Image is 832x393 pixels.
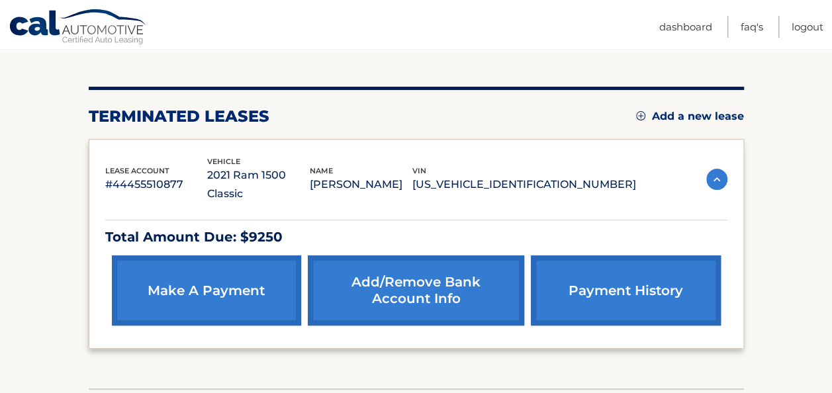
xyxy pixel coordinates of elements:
[105,166,169,175] span: lease account
[412,166,426,175] span: vin
[792,16,823,38] a: Logout
[412,175,636,194] p: [US_VEHICLE_IDENTIFICATION_NUMBER]
[9,9,148,47] a: Cal Automotive
[636,111,645,120] img: add.svg
[706,169,727,190] img: accordion-active.svg
[310,175,412,194] p: [PERSON_NAME]
[741,16,763,38] a: FAQ's
[105,226,727,249] p: Total Amount Due: $9250
[310,166,333,175] span: name
[659,16,712,38] a: Dashboard
[89,107,269,126] h2: terminated leases
[531,255,720,326] a: payment history
[308,255,524,326] a: Add/Remove bank account info
[112,255,301,326] a: make a payment
[105,175,208,194] p: #44455510877
[207,157,240,166] span: vehicle
[636,110,744,123] a: Add a new lease
[207,166,310,203] p: 2021 Ram 1500 Classic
